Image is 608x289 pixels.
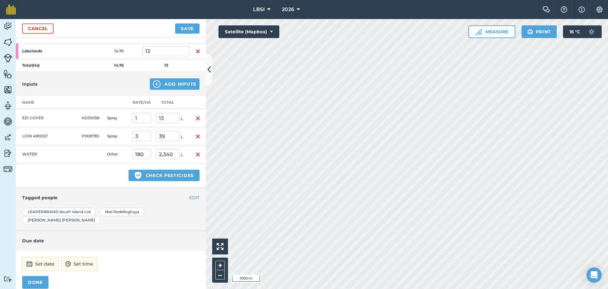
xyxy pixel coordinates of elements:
[3,54,12,62] img: svg+xml;base64,PD94bWwgdmVyc2lvbj0iMS4wIiBlbmNvZGluZz0idXRmLTgiPz4KPCEtLSBHZW5lcmF0b3I6IEFkb2JlIE...
[215,261,225,270] button: +
[542,6,550,13] img: Two speech bubbles overlapping with the left bubble in the forefront
[65,260,71,268] img: svg+xml;base64,PD94bWwgdmVyc2lvbj0iMS4wIiBlbmNvZGluZz0idXRmLTgiPz4KPCEtLSBHZW5lcmF0b3I6IEFkb2JlIE...
[253,6,265,13] span: LBSI
[164,63,168,68] strong: 13
[154,127,190,145] td: L
[154,109,190,127] td: L
[22,257,59,271] button: Set date
[585,25,598,38] img: svg+xml;base64,PD94bWwgdmVyc2lvbj0iMS4wIiBlbmNvZGluZz0idXRmLTgiPz4KPCEtLSBHZW5lcmF0b3I6IEFkb2JlIE...
[22,276,48,289] button: DONE
[217,243,224,250] img: Four arrows, one pointing top left, one top right, one bottom right and the last bottom left
[195,151,200,158] img: svg+xml;base64,PHN2ZyB4bWxucz0iaHR0cDovL3d3dy53My5vcmcvMjAwMC9zdmciIHdpZHRoPSIxNiIgaGVpZ2h0PSIyNC...
[22,49,72,54] strong: Lakelands
[3,276,12,282] img: svg+xml;base64,PD94bWwgdmVyc2lvbj0iMS4wIiBlbmNvZGluZz0idXRmLTgiPz4KPCEtLSBHZW5lcmF0b3I6IEFkb2JlIE...
[3,69,12,79] img: svg+xml;base64,PHN2ZyB4bWxucz0iaHR0cDovL3d3dy53My5vcmcvMjAwMC9zdmciIHdpZHRoPSI1NiIgaGVpZ2h0PSI2MC...
[16,145,79,163] td: WATER
[104,145,130,163] td: Other
[22,237,199,244] h4: Due date
[100,208,145,216] div: Niel Redelinghuys
[16,127,79,145] td: LION 490DST
[3,165,12,174] img: svg+xml;base64,PD94bWwgdmVyc2lvbj0iMS4wIiBlbmNvZGluZz0idXRmLTgiPz4KPCEtLSBHZW5lcmF0b3I6IEFkb2JlIE...
[218,25,279,38] button: Satellite (Mapbox)
[195,115,200,122] img: svg+xml;base64,PHN2ZyB4bWxucz0iaHR0cDovL3d3dy53My5vcmcvMjAwMC9zdmciIHdpZHRoPSIxNiIgaGVpZ2h0PSIyNC...
[215,270,225,279] button: –
[154,145,190,163] td: L
[475,29,482,35] img: Ruler icon
[468,25,515,38] button: Measure
[79,109,104,127] td: ADJ0058
[22,63,40,68] strong: Total ( Ha )
[22,208,96,216] div: LEADERBRAND South Island Ltd
[579,6,585,13] img: svg+xml;base64,PHN2ZyB4bWxucz0iaHR0cDovL3d3dy53My5vcmcvMjAwMC9zdmciIHdpZHRoPSIxNyIgaGVpZ2h0PSIxNy...
[189,194,199,201] button: EDIT
[16,109,79,127] td: EZI COVER
[586,267,602,283] div: Open Intercom Messenger
[596,6,603,13] img: A cog icon
[282,6,294,13] span: 2026
[3,37,12,47] img: svg+xml;base64,PHN2ZyB4bWxucz0iaHR0cDovL3d3dy53My5vcmcvMjAwMC9zdmciIHdpZHRoPSI1NiIgaGVpZ2h0PSI2MC...
[22,23,54,34] a: Cancel
[22,81,37,88] h4: Inputs
[95,43,142,59] td: 14.76
[3,101,12,110] img: svg+xml;base64,PD94bWwgdmVyc2lvbj0iMS4wIiBlbmNvZGluZz0idXRmLTgiPz4KPCEtLSBHZW5lcmF0b3I6IEFkb2JlIE...
[26,260,33,268] img: svg+xml;base64,PD94bWwgdmVyc2lvbj0iMS4wIiBlbmNvZGluZz0idXRmLTgiPz4KPCEtLSBHZW5lcmF0b3I6IEFkb2JlIE...
[560,6,568,13] img: A question mark icon
[175,23,199,34] button: Save
[61,257,97,271] button: Set time
[114,63,124,68] strong: 14.76
[522,25,557,38] button: Print
[3,22,12,31] img: svg+xml;base64,PD94bWwgdmVyc2lvbj0iMS4wIiBlbmNvZGluZz0idXRmLTgiPz4KPCEtLSBHZW5lcmF0b3I6IEFkb2JlIE...
[153,80,161,88] img: svg+xml;base64,PHN2ZyB4bWxucz0iaHR0cDovL3d3dy53My5vcmcvMjAwMC9zdmciIHdpZHRoPSIxNCIgaGVpZ2h0PSIyNC...
[195,133,200,140] img: svg+xml;base64,PHN2ZyB4bWxucz0iaHR0cDovL3d3dy53My5vcmcvMjAwMC9zdmciIHdpZHRoPSIxNiIgaGVpZ2h0PSIyNC...
[6,4,16,15] img: fieldmargin Logo
[527,28,533,36] img: svg+xml;base64,PHN2ZyB4bWxucz0iaHR0cDovL3d3dy53My5vcmcvMjAwMC9zdmciIHdpZHRoPSIxOSIgaGVpZ2h0PSIyNC...
[3,85,12,95] img: svg+xml;base64,PHN2ZyB4bWxucz0iaHR0cDovL3d3dy53My5vcmcvMjAwMC9zdmciIHdpZHRoPSI1NiIgaGVpZ2h0PSI2MC...
[130,96,154,109] th: Rate/ Ha
[154,96,190,109] th: Total
[3,148,12,158] img: svg+xml;base64,PD94bWwgdmVyc2lvbj0iMS4wIiBlbmNvZGluZz0idXRmLTgiPz4KPCEtLSBHZW5lcmF0b3I6IEFkb2JlIE...
[16,96,79,109] th: Name
[22,216,100,224] div: [PERSON_NAME] [PERSON_NAME]
[129,170,199,181] button: Check pesticides
[3,133,12,142] img: svg+xml;base64,PD94bWwgdmVyc2lvbj0iMS4wIiBlbmNvZGluZz0idXRmLTgiPz4KPCEtLSBHZW5lcmF0b3I6IEFkb2JlIE...
[79,127,104,145] td: P008785
[104,109,130,127] td: Spray
[563,25,602,38] button: 16 °C
[150,78,199,90] button: Add Inputs
[195,48,200,55] img: svg+xml;base64,PHN2ZyB4bWxucz0iaHR0cDovL3d3dy53My5vcmcvMjAwMC9zdmciIHdpZHRoPSIxNiIgaGVpZ2h0PSIyNC...
[104,127,130,145] td: Spray
[3,117,12,126] img: svg+xml;base64,PD94bWwgdmVyc2lvbj0iMS4wIiBlbmNvZGluZz0idXRmLTgiPz4KPCEtLSBHZW5lcmF0b3I6IEFkb2JlIE...
[569,25,580,38] span: 16 ° C
[22,194,199,201] h4: Tagged people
